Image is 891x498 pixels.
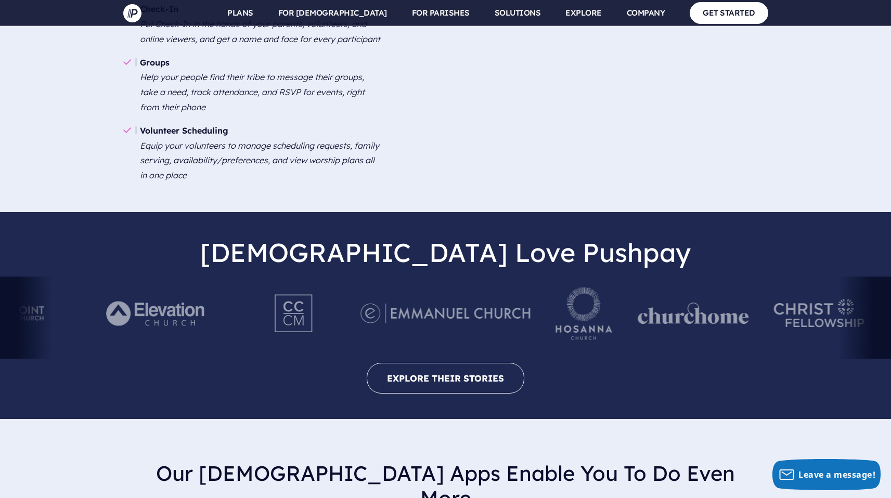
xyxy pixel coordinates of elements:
[360,303,531,323] img: pp_logos_3
[140,57,170,68] b: Groups
[638,303,749,324] img: pp_logos_1
[140,125,228,136] b: Volunteer Scheduling
[253,285,335,342] img: Pushpay_Logo__CCM
[798,469,875,480] span: Leave a message!
[8,229,883,277] h2: [DEMOGRAPHIC_DATA] Love Pushpay
[85,285,228,342] img: Pushpay_Logo__Elevation
[556,287,613,340] img: pp_logos_5
[772,459,881,490] button: Leave a message!
[140,72,365,112] em: Help your people find their tribe to message their groups, take a need, track attendance, and RSV...
[367,363,524,394] a: EXPLORE THEIR STORIES
[140,140,379,181] em: Equip your volunteers to manage scheduling requests, family serving, availability/preferences, an...
[690,2,768,23] a: GET STARTED
[140,19,380,44] em: Put Check-In in the hands of your parents, volunteers, and online viewers, and get a name and fac...
[774,299,864,327] img: pp_logos_4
